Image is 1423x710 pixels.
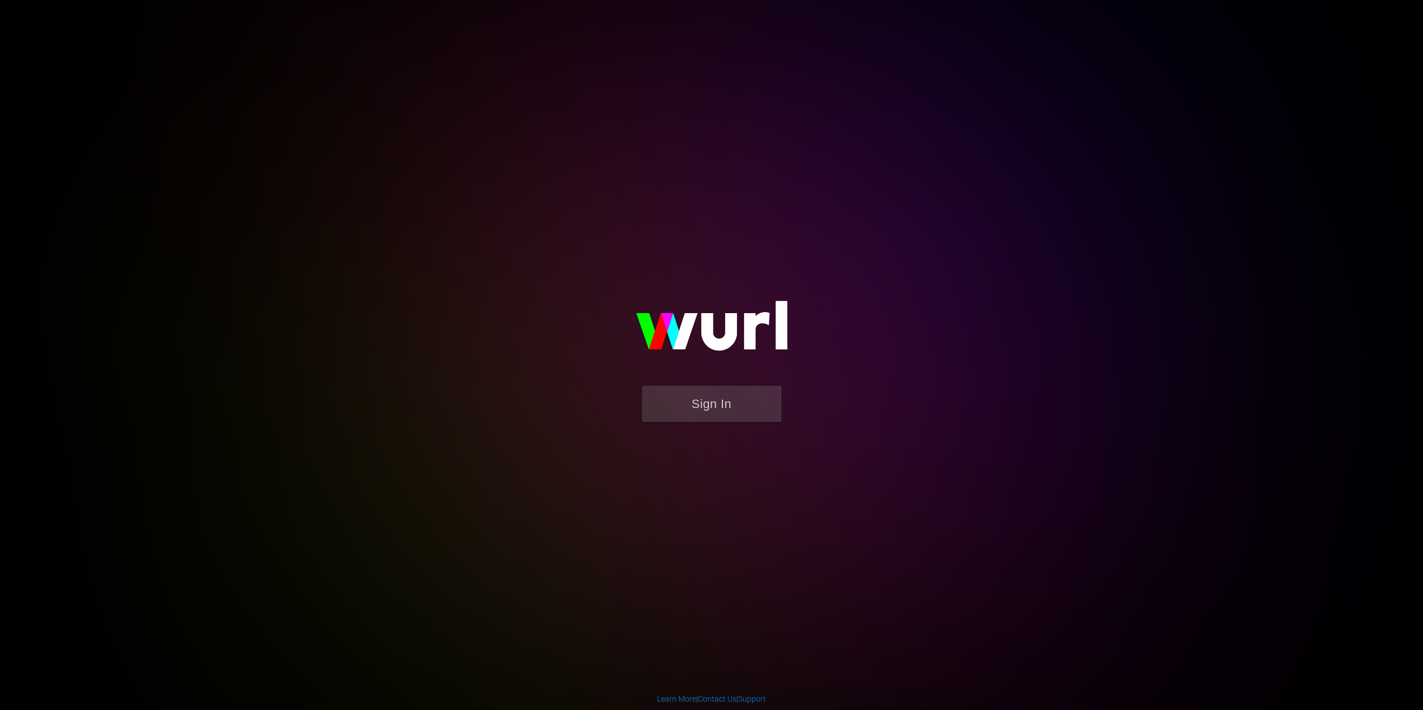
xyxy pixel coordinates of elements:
div: | | [657,693,766,704]
a: Learn More [657,694,696,703]
img: wurl-logo-on-black-223613ac3d8ba8fe6dc639794a292ebdb59501304c7dfd60c99c58986ef67473.svg [600,277,823,385]
a: Support [738,694,766,703]
a: Contact Us [698,694,736,703]
button: Sign In [642,386,782,422]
